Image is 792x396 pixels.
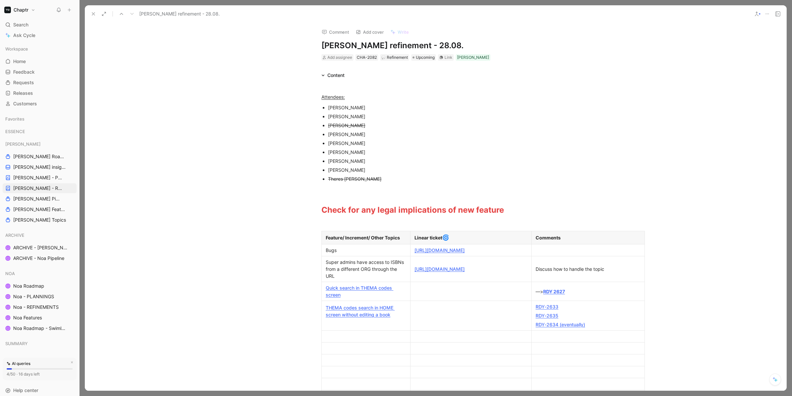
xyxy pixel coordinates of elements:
span: ESSENCE [5,128,25,135]
div: —> [536,288,641,295]
a: [PERSON_NAME] insights [3,162,77,172]
div: Content [319,71,347,79]
a: ARCHIVE - [PERSON_NAME] Pipeline [3,243,77,253]
span: Noa Roadmap [13,283,44,289]
a: Quick search in THEMA codes screen [326,285,393,298]
span: Favorites [5,116,24,122]
s: Theres [PERSON_NAME] [328,176,381,182]
s: [PERSON_NAME] [328,123,365,128]
a: [PERSON_NAME] Features [3,204,77,214]
span: Customers [13,100,37,107]
a: Noa - REFINEMENTS [3,302,77,312]
div: Bugs [326,247,406,254]
span: [PERSON_NAME] insights [13,164,67,170]
span: Noa Features [13,314,42,321]
div: Workspace [3,44,77,54]
a: Noa Features [3,313,77,323]
span: [PERSON_NAME] - REFINEMENTS [13,185,64,192]
div: AI queries [7,360,30,367]
a: Feedback [3,67,77,77]
span: Home [13,58,26,65]
div: ESSENCE [3,126,77,138]
span: Feedback [13,69,35,75]
div: 💬Refinement [380,54,409,61]
h1: [PERSON_NAME] refinement - 28.08. [321,40,550,51]
a: THEMA codes search in HOME screen without editing a book [326,305,395,317]
button: Add cover [353,27,387,37]
a: Noa Roadmap - Swimlanes [3,323,77,333]
span: Write [398,29,409,35]
button: Comment [319,27,352,37]
div: NOA [3,269,77,278]
span: Help center [13,387,38,393]
a: [PERSON_NAME] Roadmap - open items [3,152,77,162]
a: Requests [3,78,77,88]
a: RDY-2633 [536,304,558,309]
div: [PERSON_NAME][PERSON_NAME] Roadmap - open items[PERSON_NAME] insights[PERSON_NAME] - PLANNINGS[PE... [3,139,77,225]
div: [PERSON_NAME] [3,139,77,149]
span: ARCHIVE - [PERSON_NAME] Pipeline [13,244,69,251]
a: Noa Roadmap [3,281,77,291]
div: 4/50 · 16 days left [7,371,40,378]
a: [PERSON_NAME] - REFINEMENTS [3,183,77,193]
a: ARCHIVE - Noa Pipeline [3,253,77,263]
div: Content [327,71,345,79]
div: [PERSON_NAME] [328,131,550,138]
strong: Feature/ Increment/ Other Topics [326,235,400,240]
a: Home [3,56,77,66]
div: Favorites [3,114,77,124]
span: Check for any legal implications of new feature [321,205,504,215]
a: [URL][DOMAIN_NAME] [414,247,465,253]
a: Customers [3,99,77,109]
div: [PERSON_NAME] [328,149,550,156]
div: [PERSON_NAME] [328,113,550,120]
h1: Chaptr [14,7,28,13]
span: NOA [5,270,15,277]
a: RDY-2634 (eventually) [536,322,585,327]
a: RDY 2627 [543,289,565,294]
span: [PERSON_NAME] Topics [13,217,66,223]
span: Releases [13,90,33,96]
span: ARCHIVE [5,232,24,238]
div: ARCHIVE [3,230,77,240]
span: Noa Roadmap - Swimlanes [13,325,68,332]
div: [PERSON_NAME] [328,166,550,173]
div: [PERSON_NAME] [328,158,550,164]
strong: Linear ticket [414,235,442,240]
a: [PERSON_NAME] Pipeline [3,194,77,204]
span: Noa - REFINEMENTS [13,304,59,310]
span: Upcoming [416,54,435,61]
a: [PERSON_NAME] Topics [3,215,77,225]
div: CHA-2082 [357,54,377,61]
img: Chaptr [4,7,11,13]
a: [URL][DOMAIN_NAME] [414,266,465,272]
div: Discuss how to handle the topic [536,266,641,272]
div: Refinement [381,54,408,61]
div: Help center [3,385,77,395]
img: 💬 [381,55,385,59]
div: [PERSON_NAME] [328,104,550,111]
span: Requests [13,79,34,86]
span: Ask Cycle [13,31,35,39]
div: NOANoa RoadmapNoa - PLANNINGSNoa - REFINEMENTSNoa FeaturesNoa Roadmap - Swimlanes [3,269,77,333]
div: ARCHIVEARCHIVE - [PERSON_NAME] PipelineARCHIVE - Noa Pipeline [3,230,77,263]
a: Ask Cycle [3,30,77,40]
span: ARCHIVE - Noa Pipeline [13,255,64,262]
a: [PERSON_NAME] - PLANNINGS [3,173,77,183]
span: [PERSON_NAME] Pipeline [13,196,61,202]
a: RDY-2635 [536,313,558,318]
span: [PERSON_NAME] - PLANNINGS [13,174,63,181]
strong: Comments [536,235,561,240]
div: ESSENCE [3,126,77,136]
button: Write [387,27,412,37]
div: SUMMARY [3,339,77,350]
span: SUMMARY [5,340,28,347]
span: [PERSON_NAME] [5,141,41,147]
div: [PERSON_NAME] [457,54,489,61]
button: ChaptrChaptr [3,5,37,15]
div: Upcoming [411,54,436,61]
a: Releases [3,88,77,98]
span: Search [13,21,28,29]
a: Noa - PLANNINGS [3,292,77,302]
